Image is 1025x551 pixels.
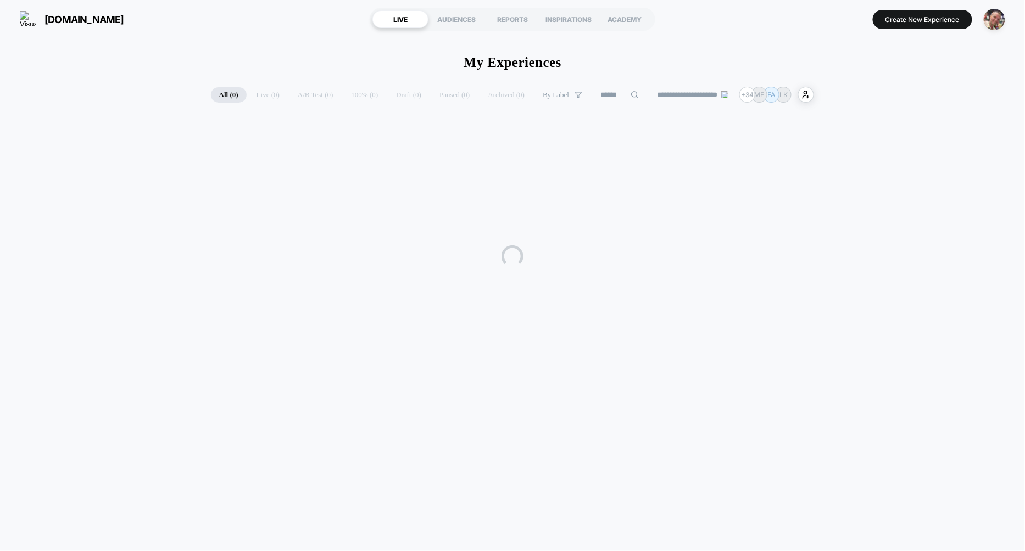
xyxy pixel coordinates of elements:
div: INSPIRATIONS [541,10,597,28]
p: MF [755,91,765,99]
h1: My Experiences [464,55,561,70]
div: LIVE [372,10,428,28]
button: [DOMAIN_NAME] [16,10,127,28]
span: By Label [543,91,569,99]
span: All ( 0 ) [211,87,247,103]
div: ACADEMY [597,10,653,28]
span: [DOMAIN_NAME] [44,14,124,25]
img: end [721,91,728,98]
p: LK [779,91,788,99]
button: ppic [981,8,1009,31]
p: FA [768,91,776,99]
div: + 34 [739,87,755,103]
img: ppic [984,9,1005,30]
div: REPORTS [484,10,541,28]
button: Create New Experience [873,10,972,29]
img: Visually logo [20,11,36,27]
div: AUDIENCES [428,10,484,28]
